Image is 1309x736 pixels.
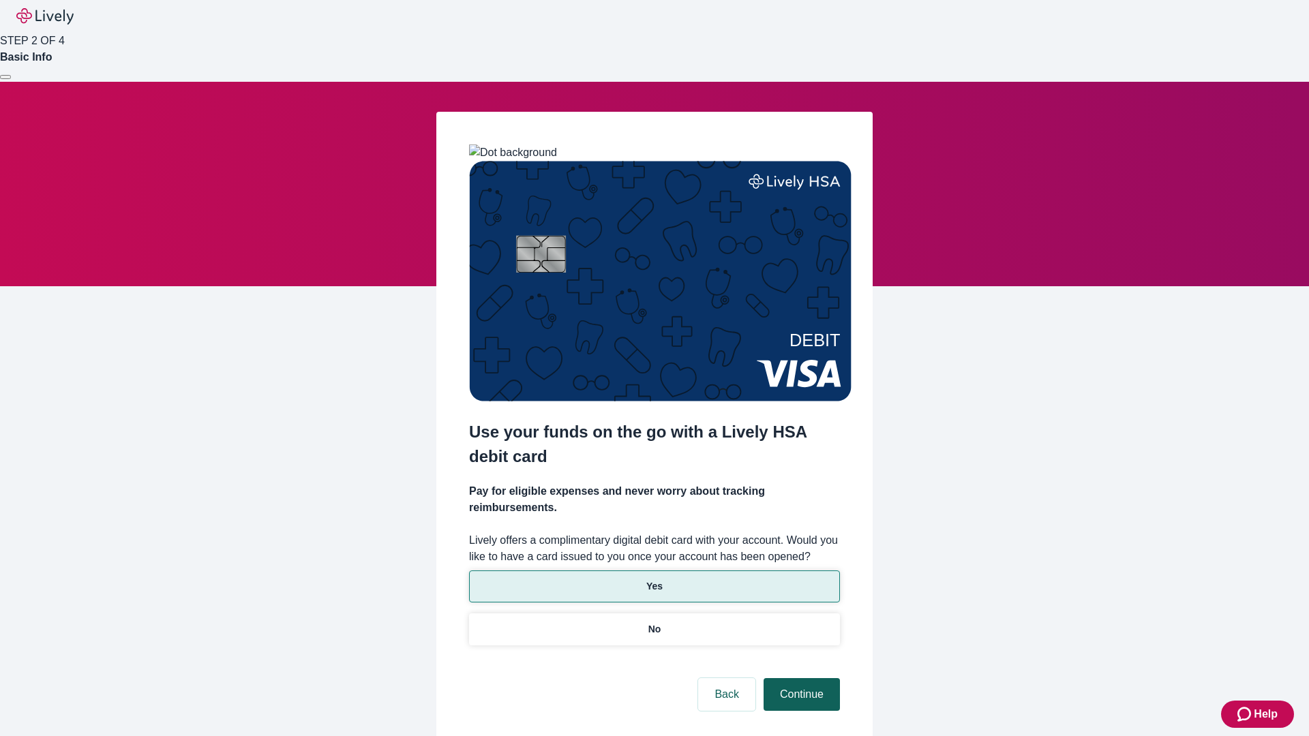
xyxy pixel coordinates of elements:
[469,483,840,516] h4: Pay for eligible expenses and never worry about tracking reimbursements.
[469,161,852,401] img: Debit card
[764,678,840,711] button: Continue
[16,8,74,25] img: Lively
[469,570,840,602] button: Yes
[469,144,557,161] img: Dot background
[469,420,840,469] h2: Use your funds on the go with a Lively HSA debit card
[469,532,840,565] label: Lively offers a complimentary digital debit card with your account. Would you like to have a card...
[1237,706,1254,722] svg: Zendesk support icon
[646,579,663,594] p: Yes
[698,678,755,711] button: Back
[648,622,661,637] p: No
[1254,706,1278,722] span: Help
[1221,701,1294,728] button: Zendesk support iconHelp
[469,613,840,645] button: No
